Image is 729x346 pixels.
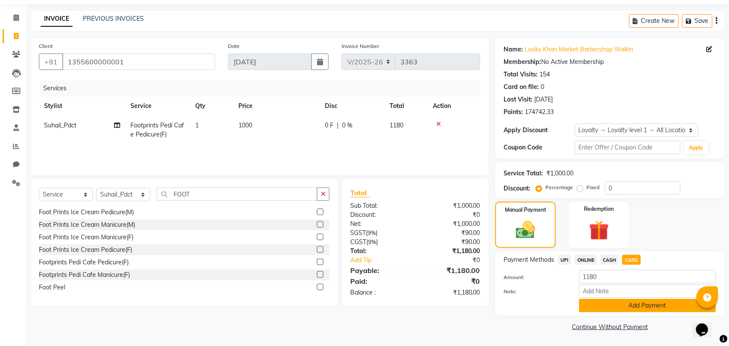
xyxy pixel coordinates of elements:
[510,219,541,241] img: _cash.svg
[629,14,679,28] button: Create New
[541,83,545,92] div: 0
[350,188,370,197] span: Total
[415,201,487,210] div: ₹1,000.00
[344,229,415,238] div: ( )
[337,121,339,130] span: |
[415,288,487,297] div: ₹1,180.00
[62,54,215,70] input: Search by Name/Mobile/Email/Code
[505,206,546,214] label: Manual Payment
[384,96,428,116] th: Total
[427,256,487,265] div: ₹0
[344,210,415,219] div: Discount:
[525,45,634,54] a: Looks Khan Market Barbershop Walkin
[415,238,487,247] div: ₹90.00
[39,96,125,116] th: Stylist
[39,283,65,292] div: Foot Peel
[44,121,76,129] span: Suhail_Pdct
[39,245,132,254] div: Foot Prints Ice Cream Pedicure(F)
[504,108,523,117] div: Points:
[415,210,487,219] div: ₹0
[39,270,130,279] div: Footprints Pedi Cafe Manicure(F)
[622,255,641,265] span: CARD
[344,201,415,210] div: Sub Total:
[39,220,135,229] div: Foot Prints Ice Cream Manicure(M)
[39,233,133,242] div: Foot Prints Ice Cream Manicure(F)
[41,11,73,27] a: INVOICE
[547,169,574,178] div: ₹1,000.00
[350,238,366,246] span: CGST
[39,54,63,70] button: +91
[130,121,184,138] span: Footprints Pedi Cafe Pedicure(F)
[504,57,542,67] div: Membership:
[157,187,317,201] input: Search or Scan
[390,121,403,129] span: 1180
[415,247,487,256] div: ₹1,180.00
[525,108,554,117] div: 174742.33
[504,255,555,264] span: Payment Methods
[498,273,573,281] label: Amount:
[39,42,53,50] label: Client
[368,238,376,245] span: 9%
[428,96,480,116] th: Action
[540,70,550,79] div: 154
[83,15,144,22] a: PREVIOUS INVOICES
[504,169,543,178] div: Service Total:
[682,14,713,28] button: Save
[584,205,614,213] label: Redemption
[546,184,574,191] label: Percentage
[579,270,716,283] input: Amount
[344,276,415,286] div: Paid:
[368,229,376,236] span: 9%
[344,288,415,297] div: Balance :
[415,219,487,229] div: ₹1,000.00
[504,45,523,54] div: Name:
[583,218,615,243] img: _gift.svg
[125,96,190,116] th: Service
[575,255,597,265] span: ONLINE
[558,255,571,265] span: UPI
[325,121,333,130] span: 0 F
[344,238,415,247] div: ( )
[342,42,379,50] label: Invoice Number
[228,42,240,50] label: Date
[344,219,415,229] div: Net:
[39,208,134,217] div: Foot Prints Ice Cream Pedicure(M)
[693,311,720,337] iframe: chat widget
[344,247,415,256] div: Total:
[350,229,366,237] span: SGST
[344,265,415,276] div: Payable:
[342,121,352,130] span: 0 %
[504,70,538,79] div: Total Visits:
[320,96,384,116] th: Disc
[415,265,487,276] div: ₹1,180.00
[579,299,716,312] button: Add Payment
[579,285,716,298] input: Add Note
[190,96,233,116] th: Qty
[40,80,487,96] div: Services
[415,229,487,238] div: ₹90.00
[497,323,723,332] a: Continue Without Payment
[601,255,619,265] span: CASH
[587,184,600,191] label: Fixed
[684,141,709,154] button: Apply
[498,288,573,295] label: Note:
[504,184,531,193] div: Discount:
[535,95,553,104] div: [DATE]
[504,95,533,104] div: Last Visit:
[238,121,252,129] span: 1000
[504,126,575,135] div: Apply Discount
[504,143,575,152] div: Coupon Code
[504,83,539,92] div: Card on file:
[39,258,129,267] div: Footprints Pedi Cafe Pedicure(F)
[575,141,681,154] input: Enter Offer / Coupon Code
[195,121,199,129] span: 1
[233,96,320,116] th: Price
[344,256,427,265] a: Add Tip
[415,276,487,286] div: ₹0
[504,57,716,67] div: No Active Membership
